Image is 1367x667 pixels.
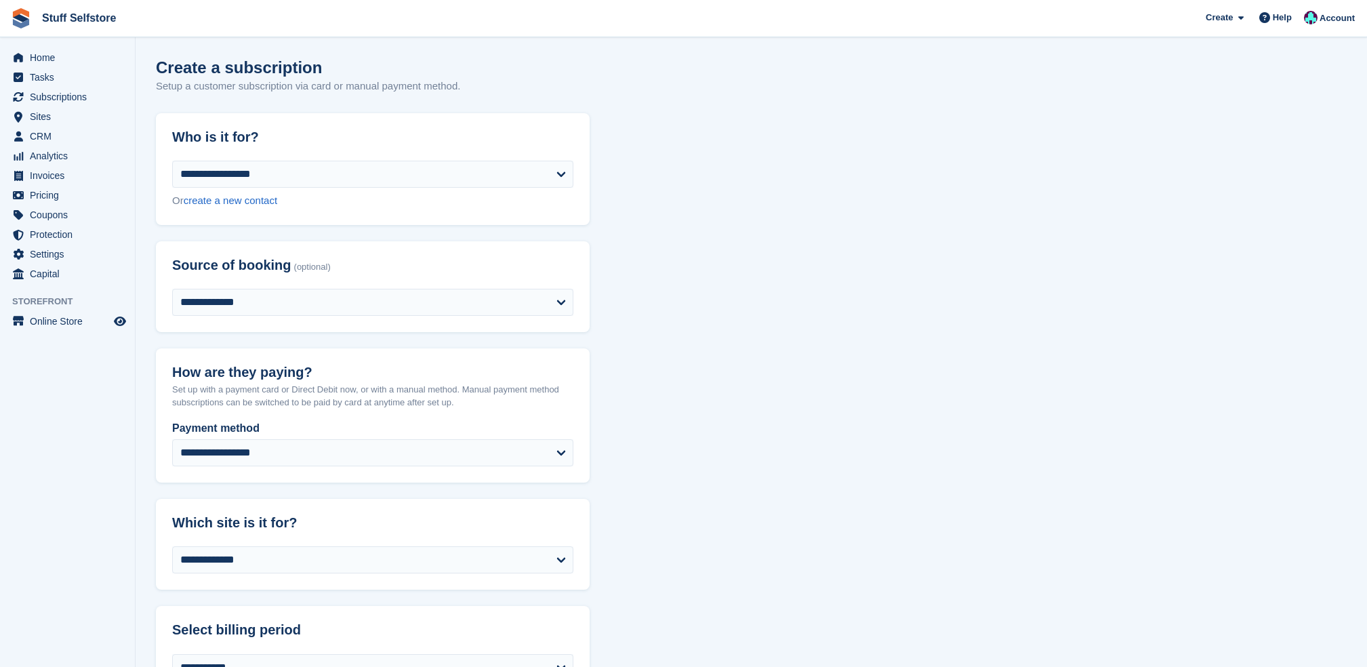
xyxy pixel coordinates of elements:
[172,622,573,638] h2: Select billing period
[172,258,291,273] span: Source of booking
[7,264,128,283] a: menu
[7,186,128,205] a: menu
[30,107,111,126] span: Sites
[7,205,128,224] a: menu
[7,127,128,146] a: menu
[37,7,121,29] a: Stuff Selfstore
[1273,11,1292,24] span: Help
[1304,11,1318,24] img: Simon Gardner
[7,68,128,87] a: menu
[7,48,128,67] a: menu
[7,166,128,185] a: menu
[172,420,573,437] label: Payment method
[184,195,277,206] a: create a new contact
[30,166,111,185] span: Invoices
[30,245,111,264] span: Settings
[1206,11,1233,24] span: Create
[30,146,111,165] span: Analytics
[172,129,573,145] h2: Who is it for?
[30,68,111,87] span: Tasks
[30,225,111,244] span: Protection
[172,383,573,409] p: Set up with a payment card or Direct Debit now, or with a manual method. Manual payment method su...
[172,193,573,209] div: Or
[294,262,331,272] span: (optional)
[156,79,460,94] p: Setup a customer subscription via card or manual payment method.
[172,365,573,380] h2: How are they paying?
[30,127,111,146] span: CRM
[12,295,135,308] span: Storefront
[7,312,128,331] a: menu
[30,186,111,205] span: Pricing
[7,245,128,264] a: menu
[7,107,128,126] a: menu
[1320,12,1355,25] span: Account
[30,205,111,224] span: Coupons
[7,87,128,106] a: menu
[156,58,322,77] h1: Create a subscription
[11,8,31,28] img: stora-icon-8386f47178a22dfd0bd8f6a31ec36ba5ce8667c1dd55bd0f319d3a0aa187defe.svg
[7,225,128,244] a: menu
[30,264,111,283] span: Capital
[112,313,128,329] a: Preview store
[30,312,111,331] span: Online Store
[30,48,111,67] span: Home
[7,146,128,165] a: menu
[30,87,111,106] span: Subscriptions
[172,515,573,531] h2: Which site is it for?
